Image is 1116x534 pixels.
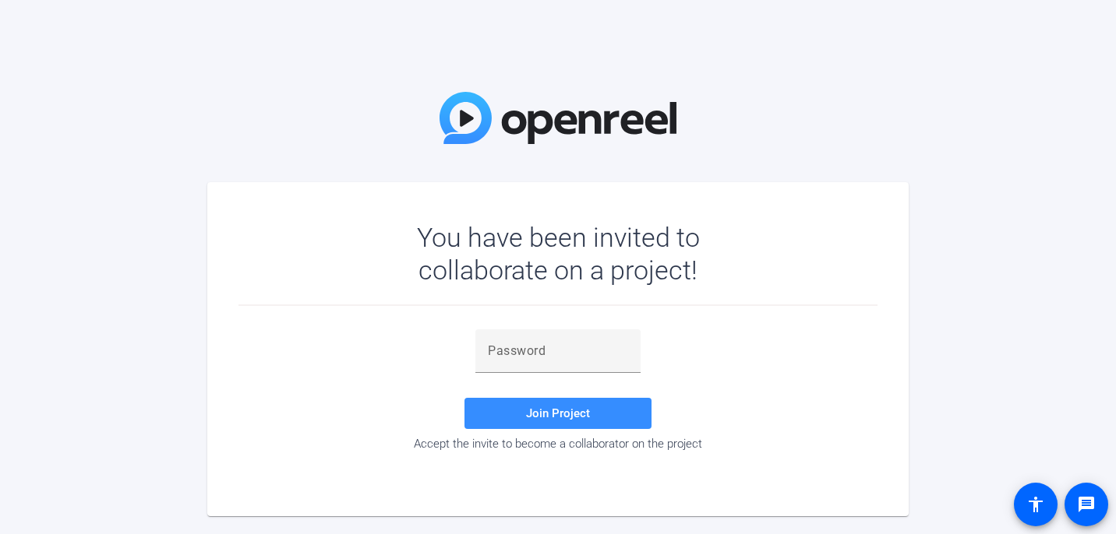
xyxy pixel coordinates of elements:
[488,342,628,360] input: Password
[238,437,878,451] div: Accept the invite to become a collaborator on the project
[526,406,590,420] span: Join Project
[464,398,652,429] button: Join Project
[1077,495,1096,514] mat-icon: message
[372,221,745,286] div: You have been invited to collaborate on a project!
[1026,495,1045,514] mat-icon: accessibility
[440,92,676,144] img: OpenReel Logo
